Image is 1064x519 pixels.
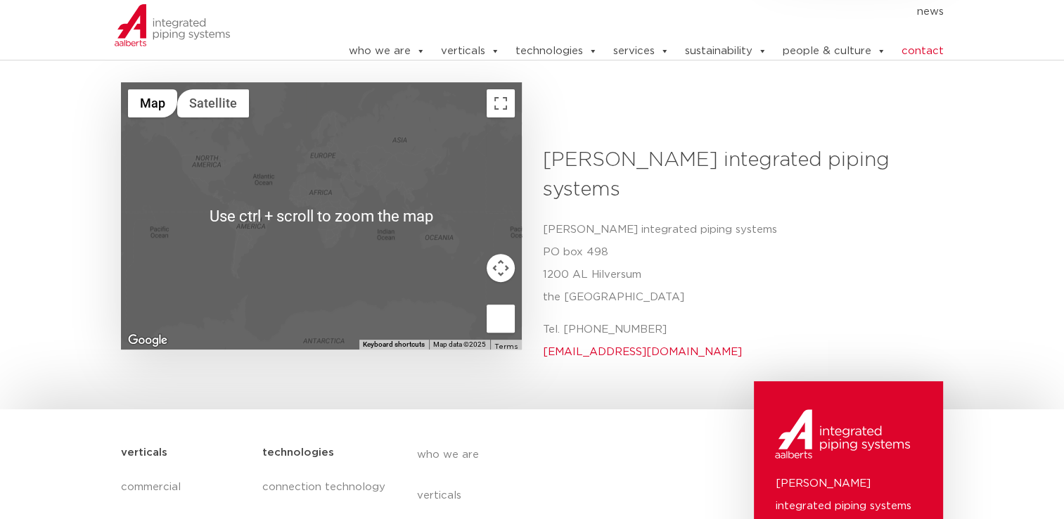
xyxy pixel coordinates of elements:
a: contact [901,37,943,65]
a: technologies [515,37,597,65]
a: Open this area in Google Maps (opens a new window) [124,331,171,350]
h3: [PERSON_NAME] integrated piping systems [543,146,933,205]
button: Keyboard shortcuts [363,340,425,350]
button: Map camera controls [487,254,515,282]
a: sustainability [684,37,767,65]
a: news [916,1,943,23]
button: Show satellite imagery [177,89,249,117]
a: people & culture [782,37,885,65]
p: Tel. [PHONE_NUMBER] [543,319,933,364]
button: Drag Pegman onto the map to open Street View [487,305,515,333]
a: who we are [348,37,425,65]
a: verticals [440,37,499,65]
a: commercial [121,467,248,508]
a: verticals [417,475,674,516]
h5: verticals [121,442,167,464]
img: Google [124,331,171,350]
a: who we are [417,435,674,475]
p: [PERSON_NAME] integrated piping systems PO box 498 1200 AL Hilversum the [GEOGRAPHIC_DATA] [543,219,933,309]
a: connection technology [262,467,388,508]
a: services [613,37,669,65]
span: Map data ©2025 [433,340,486,348]
button: Toggle fullscreen view [487,89,515,117]
a: [EMAIL_ADDRESS][DOMAIN_NAME] [543,347,742,357]
a: Terms [494,343,518,350]
button: Show street map [128,89,177,117]
nav: Menu [305,1,944,23]
h5: technologies [262,442,333,464]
